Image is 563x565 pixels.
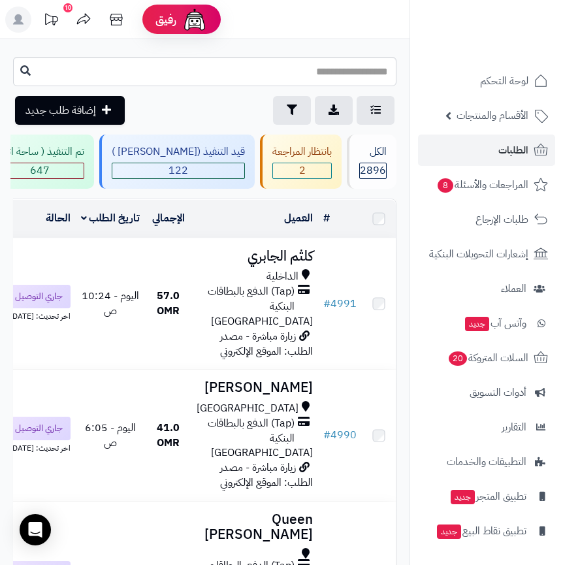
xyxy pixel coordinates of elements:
span: تطبيق المتجر [449,487,526,506]
a: #4991 [323,296,357,312]
a: العملاء [418,273,555,304]
a: الحالة [46,210,71,226]
span: زيارة مباشرة - مصدر الطلب: الموقع الإلكتروني [220,329,313,359]
a: تطبيق نقاط البيعجديد [418,515,555,547]
a: طلبات الإرجاع [418,204,555,235]
span: اليوم - 10:24 ص [82,288,139,319]
a: الكل2896 [344,135,399,189]
span: # [323,296,330,312]
div: 10 [63,3,72,12]
a: #4990 [323,427,357,443]
a: # [323,210,330,226]
span: [GEOGRAPHIC_DATA] [211,314,313,329]
a: وآتس آبجديد [418,308,555,339]
span: 122 [112,163,244,178]
h3: كلثم الجابري [197,249,313,264]
span: العملاء [501,280,526,298]
a: الإجمالي [152,210,185,226]
span: 20 [449,351,467,366]
div: قيد التنفيذ ([PERSON_NAME] ) [112,144,245,159]
a: قيد التنفيذ ([PERSON_NAME] ) 122 [97,135,257,189]
span: لوحة التحكم [480,72,528,90]
a: التطبيقات والخدمات [418,446,555,477]
span: المراجعات والأسئلة [436,176,528,194]
span: 2 [273,163,331,178]
a: السلات المتروكة20 [418,342,555,374]
div: بانتظار المراجعة [272,144,332,159]
span: وآتس آب [464,314,526,332]
span: جاري التوصيل [15,422,63,435]
span: الأقسام والمنتجات [457,106,528,125]
span: جاري التوصيل [15,290,63,303]
span: رفيق [155,12,176,27]
a: المراجعات والأسئلة8 [418,169,555,201]
a: الطلبات [418,135,555,166]
h3: [PERSON_NAME] [197,380,313,395]
span: جديد [437,525,461,539]
a: لوحة التحكم [418,65,555,97]
span: 41.0 OMR [157,420,180,451]
a: تاريخ الطلب [81,210,140,226]
span: 57.0 OMR [157,288,180,319]
a: التقارير [418,412,555,443]
a: إضافة طلب جديد [15,96,125,125]
span: أدوات التسويق [470,383,526,402]
span: إشعارات التحويلات البنكية [429,245,528,263]
div: الكل [359,144,387,159]
span: (Tap) الدفع بالبطاقات البنكية [197,416,295,446]
span: 2896 [360,163,386,178]
span: جديد [465,317,489,331]
span: التقارير [502,418,526,436]
div: Open Intercom Messenger [20,514,51,545]
a: بانتظار المراجعة 2 [257,135,344,189]
span: التطبيقات والخدمات [447,453,526,471]
span: جديد [451,490,475,504]
a: تطبيق المتجرجديد [418,481,555,512]
span: [GEOGRAPHIC_DATA] [197,401,298,416]
span: تطبيق نقاط البيع [436,522,526,540]
img: ai-face.png [182,7,208,33]
span: زيارة مباشرة - مصدر الطلب: الموقع الإلكتروني [220,460,313,491]
span: طلبات الإرجاع [475,210,528,229]
a: العميل [284,210,313,226]
span: الداخلية [266,269,298,284]
a: أدوات التسويق [418,377,555,408]
a: إشعارات التحويلات البنكية [418,238,555,270]
span: السلات المتروكة [447,349,528,367]
span: 8 [438,178,453,193]
span: # [323,427,330,443]
h3: Queen [PERSON_NAME] [197,512,313,542]
span: [GEOGRAPHIC_DATA] [211,445,313,460]
span: إضافة طلب جديد [25,103,96,118]
a: تحديثات المنصة [35,7,67,36]
span: اليوم - 6:05 ص [85,420,136,451]
span: الطلبات [498,141,528,159]
span: (Tap) الدفع بالبطاقات البنكية [197,284,295,314]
